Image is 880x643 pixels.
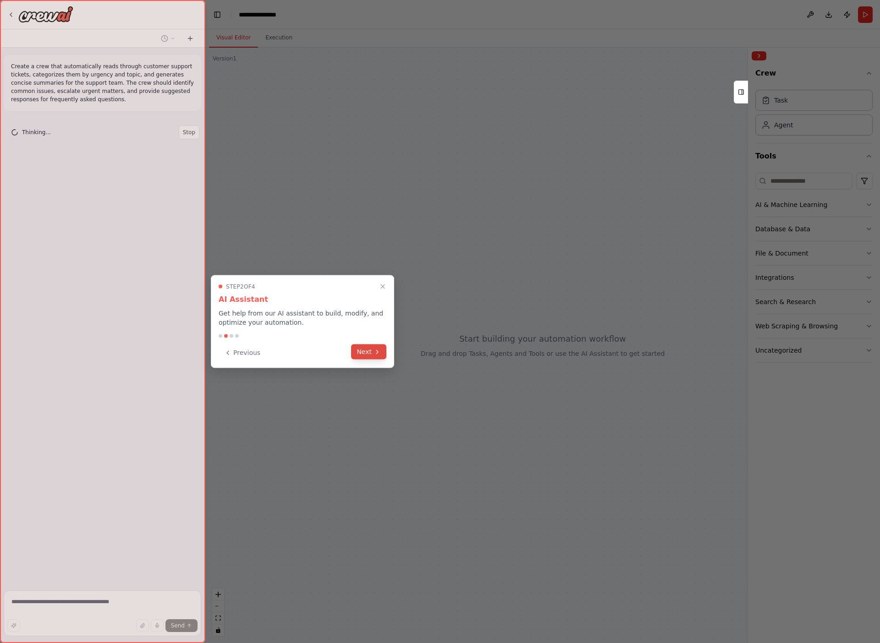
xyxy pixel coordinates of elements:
span: Step 2 of 4 [226,283,255,290]
button: Close walkthrough [377,281,388,292]
h3: AI Assistant [219,294,386,305]
p: Get help from our AI assistant to build, modify, and optimize your automation. [219,309,386,327]
button: Previous [219,345,266,360]
button: Hide left sidebar [211,8,224,21]
button: Next [351,344,386,360]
